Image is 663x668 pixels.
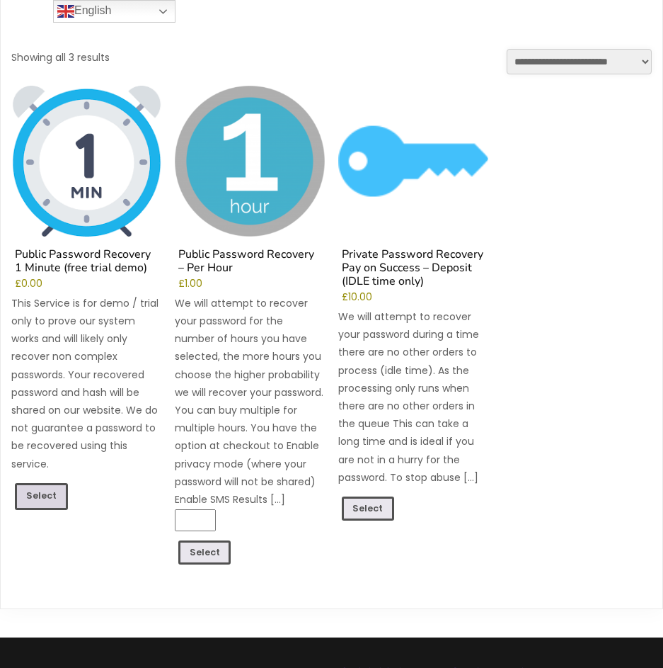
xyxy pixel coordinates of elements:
a: Add to cart: “Private Password Recovery Pay on Success - Deposit (IDLE time only)” [342,497,395,521]
p: We will attempt to recover your password during a time there are no other orders to process (idle... [338,308,489,487]
span: £ [15,277,21,290]
img: Private Password Recovery Pay on Success - Deposit (IDLE time only) [338,86,489,237]
h2: Public Password Recovery 1 Minute (free trial demo) [11,248,162,278]
input: Product quantity [175,509,216,531]
a: Private Password Recovery Pay on Success – Deposit (IDLE time only) [338,86,489,292]
a: Public Password Recovery 1 Minute (free trial demo) [11,86,162,278]
p: This Service is for demo / trial only to prove our system works and will likely only recover non ... [11,295,162,473]
p: Showing all 3 results [11,49,110,67]
a: Public Password Recovery – Per Hour [175,86,325,278]
img: en [57,3,74,20]
span: £ [178,277,185,290]
a: Add to cart: “Public Password Recovery - Per Hour” [178,540,231,565]
h2: Public Password Recovery – Per Hour [175,248,325,278]
bdi: 10.00 [342,290,372,304]
h2: Private Password Recovery Pay on Success – Deposit (IDLE time only) [338,248,489,293]
a: Read more about “Public Password Recovery 1 Minute (free trial demo)” [15,483,68,510]
img: Public Password Recovery - Per Hour [175,86,325,237]
span: £ [342,290,348,304]
img: Public Password Recovery 1 Minute (free trial demo) [11,86,162,237]
p: We will attempt to recover your password for the number of hours you have selected, the more hour... [175,295,325,509]
bdi: 1.00 [178,277,202,290]
select: Shop order [507,49,652,74]
bdi: 0.00 [15,277,42,290]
